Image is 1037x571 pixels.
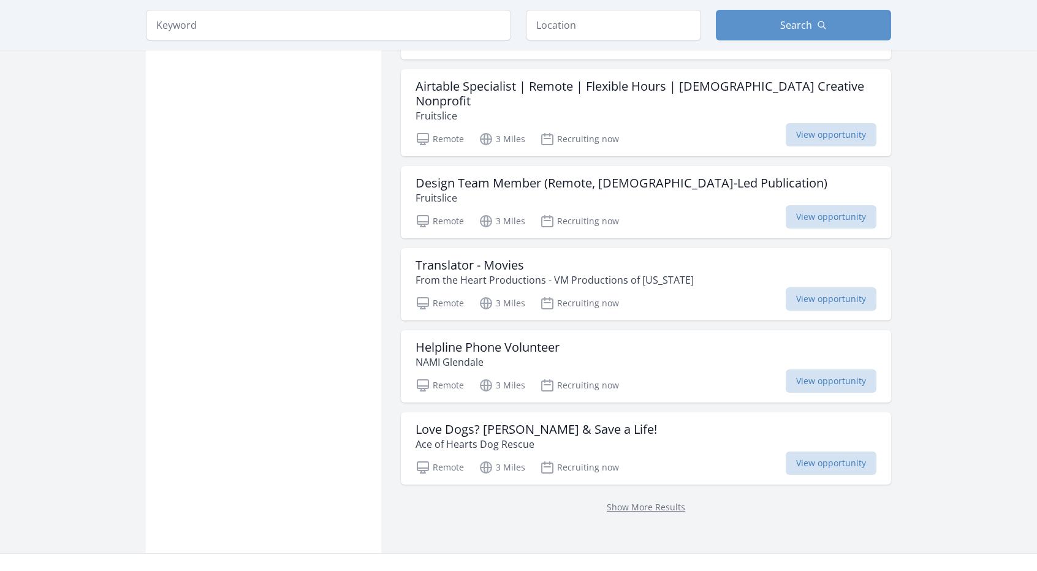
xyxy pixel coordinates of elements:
[416,132,464,146] p: Remote
[540,378,619,393] p: Recruiting now
[540,132,619,146] p: Recruiting now
[786,369,876,393] span: View opportunity
[416,176,827,191] h3: Design Team Member (Remote, [DEMOGRAPHIC_DATA]-Led Publication)
[786,205,876,229] span: View opportunity
[416,460,464,475] p: Remote
[479,214,525,229] p: 3 Miles
[401,412,891,485] a: Love Dogs? [PERSON_NAME] & Save a Life! Ace of Hearts Dog Rescue Remote 3 Miles Recruiting now Vi...
[716,10,891,40] button: Search
[786,123,876,146] span: View opportunity
[416,378,464,393] p: Remote
[416,258,694,273] h3: Translator - Movies
[416,273,694,287] p: From the Heart Productions - VM Productions of [US_STATE]
[786,452,876,475] span: View opportunity
[607,501,685,513] a: Show More Results
[146,10,511,40] input: Keyword
[401,69,891,156] a: Airtable Specialist | Remote | Flexible Hours | [DEMOGRAPHIC_DATA] Creative Nonprofit Fruitslice ...
[401,166,891,238] a: Design Team Member (Remote, [DEMOGRAPHIC_DATA]-Led Publication) Fruitslice Remote 3 Miles Recruit...
[401,330,891,403] a: Helpline Phone Volunteer NAMI Glendale Remote 3 Miles Recruiting now View opportunity
[416,422,657,437] h3: Love Dogs? [PERSON_NAME] & Save a Life!
[416,355,560,369] p: NAMI Glendale
[479,460,525,475] p: 3 Miles
[780,18,812,32] span: Search
[479,132,525,146] p: 3 Miles
[416,437,657,452] p: Ace of Hearts Dog Rescue
[416,191,827,205] p: Fruitslice
[526,10,701,40] input: Location
[540,296,619,311] p: Recruiting now
[401,248,891,320] a: Translator - Movies From the Heart Productions - VM Productions of [US_STATE] Remote 3 Miles Recr...
[416,340,560,355] h3: Helpline Phone Volunteer
[540,214,619,229] p: Recruiting now
[416,79,876,108] h3: Airtable Specialist | Remote | Flexible Hours | [DEMOGRAPHIC_DATA] Creative Nonprofit
[416,214,464,229] p: Remote
[416,108,876,123] p: Fruitslice
[479,296,525,311] p: 3 Miles
[416,296,464,311] p: Remote
[479,378,525,393] p: 3 Miles
[786,287,876,311] span: View opportunity
[540,460,619,475] p: Recruiting now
